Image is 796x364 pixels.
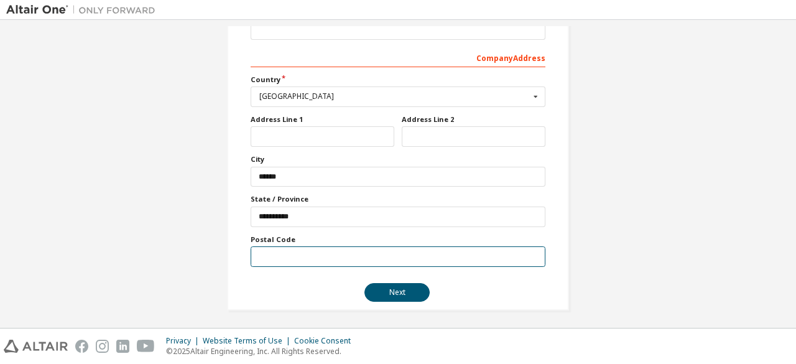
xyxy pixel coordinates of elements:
img: altair_logo.svg [4,340,68,353]
img: instagram.svg [96,340,109,353]
button: Next [364,283,430,302]
label: Address Line 2 [402,114,545,124]
img: facebook.svg [75,340,88,353]
p: © 2025 Altair Engineering, Inc. All Rights Reserved. [166,346,358,357]
div: Company Address [251,47,545,67]
img: Altair One [6,4,162,16]
div: Privacy [166,336,203,346]
div: Website Terms of Use [203,336,294,346]
div: Cookie Consent [294,336,358,346]
img: youtube.svg [137,340,155,353]
label: City [251,154,545,164]
div: [GEOGRAPHIC_DATA] [259,93,530,100]
label: State / Province [251,194,545,204]
label: Address Line 1 [251,114,394,124]
label: Country [251,75,545,85]
img: linkedin.svg [116,340,129,353]
label: Postal Code [251,235,545,245]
